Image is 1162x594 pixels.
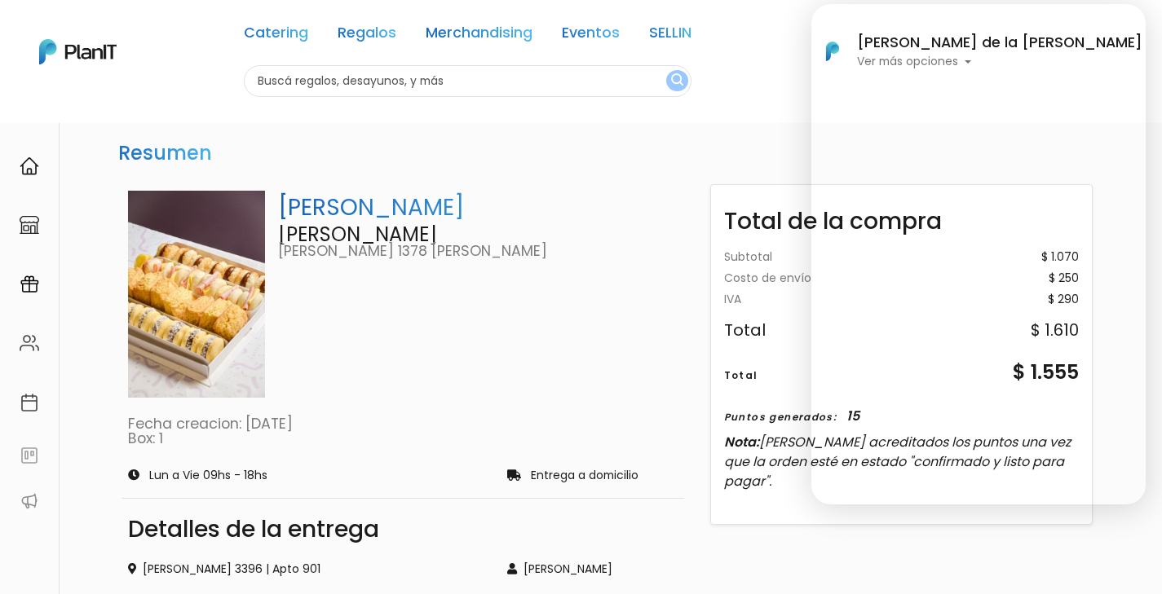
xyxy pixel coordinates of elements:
[20,275,39,294] img: campaigns-02234683943229c281be62815700db0a1741e53638e28bf9629b52c665b00959.svg
[724,252,772,263] div: Subtotal
[20,156,39,176] img: home-e721727adea9d79c4d83392d1f703f7f8bce08238fde08b1acbfd93340b81755.svg
[20,215,39,235] img: marketplace-4ceaa7011d94191e9ded77b95e3339b90024bf715f7c57f8cf31f2d8c509eaba.svg
[724,410,837,425] div: Puntos generados:
[724,273,811,284] div: Costo de envío
[711,191,1093,239] div: Total de la compra
[811,4,1146,504] iframe: ¡Te ayudamos a resolver tus acciones empresariales!
[128,429,163,448] a: Box: 1
[805,30,1142,73] button: PlanIt Logo [PERSON_NAME] de la [PERSON_NAME] Ver más opciones
[671,73,683,89] img: search_button-432b6d5273f82d61273b3651a40e1bd1b912527efae98b1b7a1b2c0702e16a8d.svg
[724,433,1071,491] span: [PERSON_NAME] acreditados los puntos una vez que la orden esté en estado "confirmado y listo para...
[20,393,39,412] img: calendar-87d922413cdce8b2cf7b7f5f62616a5cf9e4887200fb71536465627b3292af00.svg
[244,65,691,97] input: Buscá regalos, desayunos, y más
[149,470,267,482] p: Lun a Vie 09hs - 18hs
[426,26,532,46] a: Merchandising
[128,518,678,541] div: Detalles de la entrega
[128,561,488,578] div: [PERSON_NAME] 3396 | Apto 901
[338,26,396,46] a: Regalos
[20,491,39,511] img: partners-52edf745621dab592f3b2c58e3bca9d71375a7ef29c3b500c9f145b62cc070d4.svg
[649,26,691,46] a: SELLIN
[724,368,758,383] div: Total
[128,417,678,432] p: Fecha creacion: [DATE]
[278,244,677,259] p: [PERSON_NAME] 1378 [PERSON_NAME]
[244,26,308,46] a: Catering
[128,191,265,398] img: miti_miti_v2.jpeg
[724,322,766,338] div: Total
[278,191,677,225] p: [PERSON_NAME]
[20,333,39,353] img: people-662611757002400ad9ed0e3c099ab2801c6687ba6c219adb57efc949bc21e19d.svg
[39,39,117,64] img: PlanIt Logo
[562,26,620,46] a: Eventos
[724,433,1080,491] p: Nota:
[112,135,219,172] h3: Resumen
[531,470,638,482] p: Entrega a domicilio
[507,561,678,578] div: [PERSON_NAME]
[20,446,39,465] img: feedback-78b5a0c8f98aac82b08bfc38622c3050aee476f2c9584af64705fc4e61158814.svg
[278,225,677,244] p: [PERSON_NAME]
[724,294,741,306] div: IVA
